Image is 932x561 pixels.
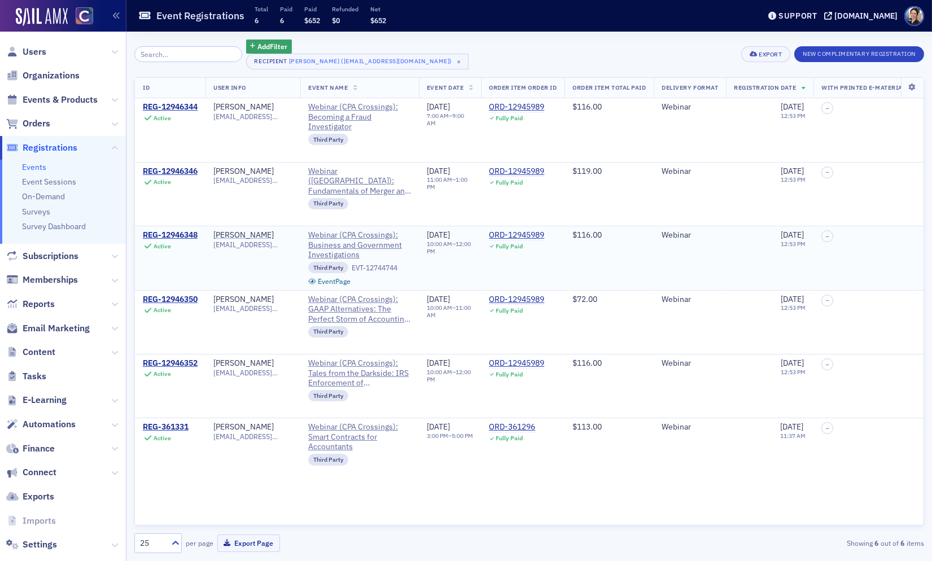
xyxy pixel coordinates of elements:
a: Webinar (CPA Crossings): Becoming a Fraud Investigator [308,102,411,132]
span: 6 [255,16,259,25]
div: [PERSON_NAME] [213,102,274,112]
a: REG-12946352 [143,358,198,369]
a: Webinar ([GEOGRAPHIC_DATA]): Fundamentals of Merger and Acquisition Transactions 2023 [308,166,411,196]
a: Content [6,346,55,358]
div: Webinar [662,230,718,240]
div: Fully Paid [496,307,523,314]
span: $0 [332,16,340,25]
label: per page [186,538,213,548]
div: [PERSON_NAME] [213,358,274,369]
span: Finance [23,442,55,455]
div: – [427,112,473,127]
div: REG-12946350 [143,295,198,305]
div: – [427,369,473,383]
span: Order Item Order ID [489,84,557,91]
span: Webinar (CA): Fundamentals of Merger and Acquisition Transactions 2023 [308,166,411,196]
span: 6 [280,16,284,25]
a: Reports [6,298,55,310]
span: [DATE] [427,102,450,112]
time: 12:53 PM [781,304,806,312]
a: Survey Dashboard [22,221,86,231]
time: 11:37 AM [780,432,806,440]
div: – [427,304,473,319]
button: Export [741,46,790,62]
time: 3:00 PM [427,432,448,440]
div: REG-361331 [143,422,189,432]
span: – [826,297,829,304]
div: – [427,432,473,440]
span: [DATE] [427,166,450,176]
time: 10:00 AM [427,240,452,248]
a: ORD-12945989 [489,102,544,112]
span: Settings [23,538,57,551]
div: Active [154,435,171,442]
button: AddFilter [246,40,292,54]
time: 5:00 PM [452,432,473,440]
span: Registrations [23,142,77,154]
div: Showing out of items [669,538,924,548]
span: Webinar (CPA Crossings): Business and Government Investigations [308,230,411,260]
button: Recipient[PERSON_NAME] ([EMAIL_ADDRESS][DOMAIN_NAME])× [246,54,469,69]
span: Reports [23,298,55,310]
span: $116.00 [572,358,602,368]
span: Event Name [308,84,348,91]
span: – [826,361,829,368]
a: Events & Products [6,94,98,106]
time: 12:53 PM [781,176,806,183]
span: – [826,425,829,432]
span: Delivery Format [662,84,718,91]
time: 7:00 AM [427,112,449,120]
p: Refunded [332,5,358,13]
a: Subscriptions [6,250,78,262]
h1: Event Registrations [156,9,244,23]
div: Active [154,306,171,314]
time: 11:00 AM [427,304,471,319]
span: Profile [904,6,924,26]
span: $652 [370,16,386,25]
div: Active [154,178,171,186]
a: REG-12946344 [143,102,198,112]
span: Connect [23,466,56,479]
div: [DOMAIN_NAME] [834,11,898,21]
div: – [427,240,473,255]
span: – [826,105,829,112]
a: Surveys [22,207,50,217]
a: Automations [6,418,76,431]
div: – [427,176,473,191]
div: [PERSON_NAME] [213,295,274,305]
div: Third Party [308,198,348,209]
a: Event Sessions [22,177,76,187]
a: Webinar (CPA Crossings): Tales from the Darkside: IRS Enforcement of Cryptocurrency [308,358,411,388]
p: Paid [280,5,292,13]
span: – [826,169,829,176]
span: Subscriptions [23,250,78,262]
span: $116.00 [572,230,602,240]
a: ORD-12945989 [489,295,544,305]
span: [DATE] [781,166,804,176]
a: EventPage [308,277,351,286]
span: Organizations [23,69,80,82]
div: Active [154,370,171,378]
div: ORD-12945989 [489,230,544,240]
a: ORD-361296 [489,422,535,432]
div: Webinar [662,102,718,112]
span: [DATE] [780,422,803,432]
div: Third Party [308,134,348,145]
div: Third Party [308,262,348,273]
span: [DATE] [781,358,804,368]
div: Fully Paid [496,371,523,378]
span: × [454,56,464,67]
a: Finance [6,442,55,455]
button: New Complimentary Registration [794,46,924,62]
strong: 6 [873,538,881,548]
div: Recipient [255,58,287,65]
span: – [826,233,829,240]
span: Registration Date [734,84,796,91]
div: Webinar [662,166,718,177]
a: Webinar (CPA Crossings): Smart Contracts for Accountants [308,422,411,452]
span: Users [23,46,46,58]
